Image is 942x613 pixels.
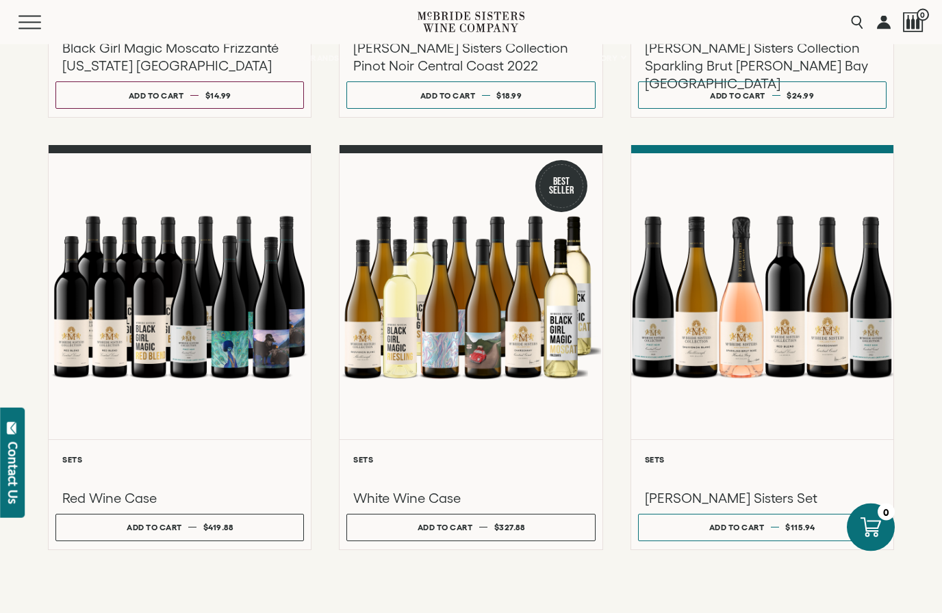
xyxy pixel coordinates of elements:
h3: [PERSON_NAME] Sisters Set [645,490,880,508]
span: FIND NEAR YOU [650,53,711,63]
div: Add to cart [709,518,765,538]
span: $24.99 [787,92,814,101]
a: OUR STORY [561,44,635,72]
a: SHOP [222,44,270,72]
a: FIND NEAR YOU [641,44,720,72]
span: 0 [917,9,929,21]
span: AFFILIATE PROGRAM [462,53,546,63]
button: Mobile Menu Trigger [18,16,68,29]
span: $115.94 [785,523,815,532]
a: AFFILIATE PROGRAM [453,44,555,72]
a: Best Seller White Wine Case Sets White Wine Case Add to cart $327.88 [339,146,602,550]
h6: Sets [645,456,880,465]
button: Add to cart $18.99 [346,82,595,109]
button: Add to cart $24.99 [638,82,887,109]
a: Red Wine Case Sets Red Wine Case Add to cart $419.88 [48,146,311,550]
button: Add to cart $327.88 [346,514,595,542]
h3: White Wine Case [353,490,588,508]
div: Add to cart [420,86,476,106]
a: JOIN THE CLUB [363,44,447,72]
h6: Sets [62,456,297,465]
span: $18.99 [496,92,522,101]
h6: Sets [353,456,588,465]
span: $327.88 [494,523,525,532]
div: 0 [878,504,895,521]
a: McBride Sisters Set Sets [PERSON_NAME] Sisters Set Add to cart $115.94 [631,146,894,550]
a: OUR BRANDS [277,44,356,72]
button: Add to cart $14.99 [55,82,304,109]
div: Add to cart [710,86,765,106]
div: Add to cart [127,518,182,538]
div: Add to cart [129,86,184,106]
button: Add to cart $419.88 [55,514,304,542]
span: $419.88 [203,523,233,532]
div: Contact Us [6,442,20,504]
span: SHOP [231,53,255,63]
button: Add to cart $115.94 [638,514,887,542]
span: $14.99 [205,92,231,101]
div: Add to cart [418,518,473,538]
span: OUR STORY [570,53,618,63]
h3: Red Wine Case [62,490,297,508]
span: JOIN THE CLUB [372,53,431,63]
span: OUR BRANDS [286,53,340,63]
